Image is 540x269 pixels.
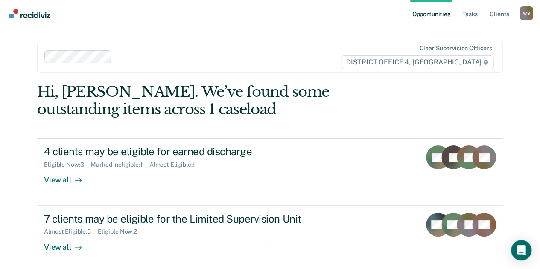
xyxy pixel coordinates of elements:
[419,45,492,52] div: Clear supervision officers
[341,55,494,69] span: DISTRICT OFFICE 4, [GEOGRAPHIC_DATA]
[98,228,144,235] div: Eligible Now : 2
[90,161,149,168] div: Marked Ineligible : 1
[9,9,50,18] img: Recidiviz
[44,161,90,168] div: Eligible Now : 3
[520,6,533,20] div: W S
[149,161,202,168] div: Almost Eligible : 1
[37,138,503,205] a: 4 clients may be eligible for earned dischargeEligible Now:3Marked Ineligible:1Almost Eligible:1V...
[44,235,92,252] div: View all
[44,168,92,185] div: View all
[511,240,531,260] div: Open Intercom Messenger
[44,228,98,235] div: Almost Eligible : 5
[37,83,409,118] div: Hi, [PERSON_NAME]. We’ve found some outstanding items across 1 caseload
[520,6,533,20] button: Profile dropdown button
[44,145,344,158] div: 4 clients may be eligible for earned discharge
[44,213,344,225] div: 7 clients may be eligible for the Limited Supervision Unit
